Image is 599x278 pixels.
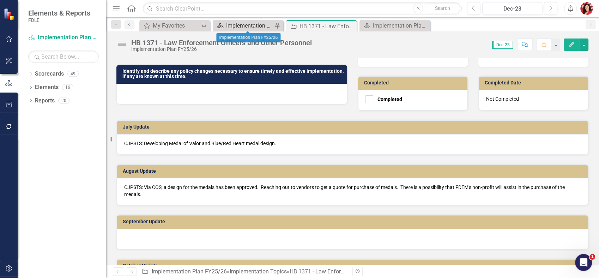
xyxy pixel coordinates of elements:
div: Implementation Plan FY25/26 [226,21,273,30]
a: Implementation Plan FY25/26 [214,21,273,30]
h3: Identify and describe any policy changes necessary to ensure timely and effective implementation,... [122,69,344,79]
a: Elements [35,83,59,91]
div: 49 [67,71,79,77]
p: CJPSTS: Developing Medal of Valor and Blue/Red Heart medal design. [124,140,581,147]
div: 20 [58,97,69,103]
img: Not Defined [116,39,128,51]
a: My Favorites [141,21,199,30]
span: Search [435,5,450,11]
small: FDLE [28,17,90,23]
span: 1 [589,254,595,260]
div: HB 1371 - Law Enforcement Officers and Other Personnel [131,39,312,47]
h3: Completed Date [485,80,585,85]
input: Search ClearPoint... [143,2,462,15]
a: Implementation Topics [230,268,287,275]
button: Dec-23 [482,2,542,15]
a: Scorecards [35,70,64,78]
div: HB 1371 - Law Enforcement Officers and Other Personnel [299,22,355,31]
div: » » [141,268,347,276]
div: Implementation Plan FY23/24 [373,21,428,30]
a: Implementation Plan FY23/24 [361,21,428,30]
div: HB 1371 - Law Enforcement Officers and Other Personnel [290,268,431,275]
div: Implementation Plan FY25/26 [131,47,312,52]
span: Dec-23 [492,41,513,49]
button: Search [425,4,460,13]
a: Implementation Plan FY25/26 [28,34,99,42]
img: ClearPoint Strategy [4,8,16,20]
h3: September Update [123,219,585,224]
img: Caitlin Dawkins [580,2,593,15]
div: 16 [62,84,73,90]
h3: August Update [123,168,585,174]
div: Not Completed [479,90,588,110]
span: Elements & Reports [28,9,90,17]
h3: October Update [123,263,585,268]
a: Implementation Plan FY25/26 [152,268,227,275]
input: Search Below... [28,51,99,63]
a: Reports [35,97,55,105]
p: CJPSTS: Via COS, a design for the medals has been approved. Reaching out to vendors to get a quot... [124,184,581,198]
iframe: Intercom live chat [575,254,592,271]
h3: Completed [364,80,464,85]
div: Dec-23 [485,5,540,13]
div: Implementation Plan FY25/26 [216,33,280,42]
h3: July Update [123,124,585,130]
div: My Favorites [153,21,199,30]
